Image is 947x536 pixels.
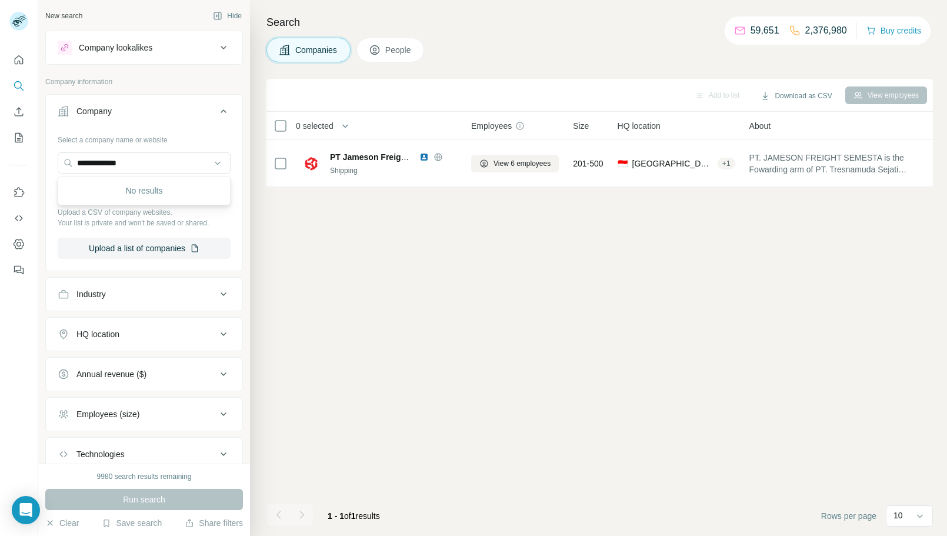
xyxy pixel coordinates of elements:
[266,14,933,31] h4: Search
[295,44,338,56] span: Companies
[493,158,551,169] span: View 6 employees
[330,165,457,176] div: Shipping
[751,24,779,38] p: 59,651
[618,158,628,169] span: 🇮🇩
[9,208,28,229] button: Use Surfe API
[866,22,921,39] button: Buy credits
[185,517,243,529] button: Share filters
[9,75,28,96] button: Search
[471,120,512,132] span: Employees
[58,238,231,259] button: Upload a list of companies
[893,510,903,521] p: 10
[205,7,250,25] button: Hide
[58,207,231,218] p: Upload a CSV of company websites.
[344,511,351,521] span: of
[46,280,242,308] button: Industry
[749,120,771,132] span: About
[9,182,28,203] button: Use Surfe on LinkedIn
[821,510,876,522] span: Rows per page
[573,120,589,132] span: Size
[58,130,231,145] div: Select a company name or website
[752,87,840,105] button: Download as CSV
[58,218,231,228] p: Your list is private and won't be saved or shared.
[302,154,321,173] img: Logo of PT Jameson Freight Semesta
[61,179,228,202] div: No results
[76,328,119,340] div: HQ location
[419,152,429,162] img: LinkedIn logo
[76,288,106,300] div: Industry
[45,517,79,529] button: Clear
[805,24,847,38] p: 2,376,980
[45,11,82,21] div: New search
[296,120,334,132] span: 0 selected
[718,158,735,169] div: + 1
[9,259,28,281] button: Feedback
[618,120,661,132] span: HQ location
[351,511,356,521] span: 1
[46,320,242,348] button: HQ location
[12,496,40,524] div: Open Intercom Messenger
[102,517,162,529] button: Save search
[328,511,344,521] span: 1 - 1
[79,42,152,54] div: Company lookalikes
[471,155,559,172] button: View 6 employees
[46,400,242,428] button: Employees (size)
[749,152,923,175] span: PT. JAMESON FREIGHT SEMESTA is the Fowarding arm of PT. Tresnamuda Sejati established since [DATE...
[330,152,445,162] span: PT Jameson Freight Semesta
[46,97,242,130] button: Company
[573,158,603,169] span: 201-500
[46,440,242,468] button: Technologies
[9,49,28,71] button: Quick start
[76,368,146,380] div: Annual revenue ($)
[328,511,380,521] span: results
[46,360,242,388] button: Annual revenue ($)
[76,408,139,420] div: Employees (size)
[46,34,242,62] button: Company lookalikes
[76,105,112,117] div: Company
[76,448,125,460] div: Technologies
[632,158,713,169] span: [GEOGRAPHIC_DATA], Special capital Region of [GEOGRAPHIC_DATA], [GEOGRAPHIC_DATA]
[9,234,28,255] button: Dashboard
[9,101,28,122] button: Enrich CSV
[45,76,243,87] p: Company information
[97,471,192,482] div: 9980 search results remaining
[9,127,28,148] button: My lists
[385,44,412,56] span: People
